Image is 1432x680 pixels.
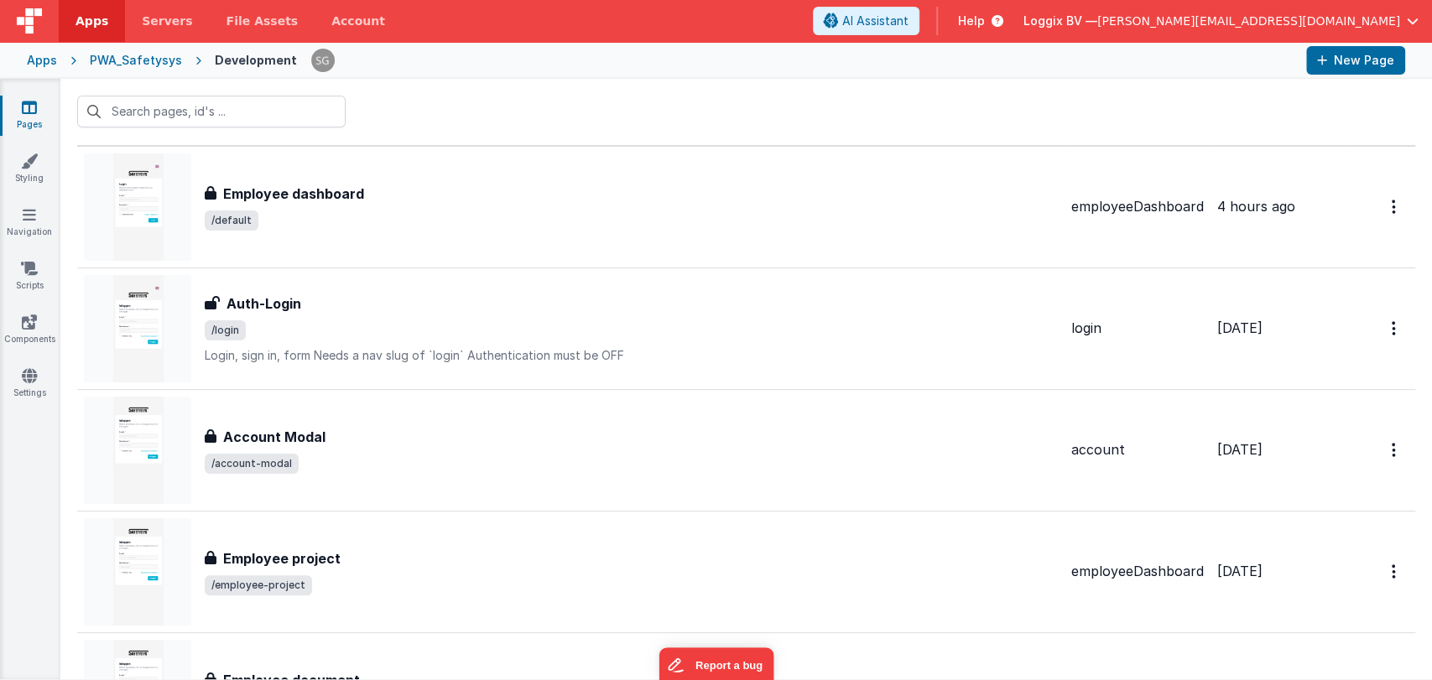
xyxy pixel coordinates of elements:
[205,320,246,340] span: /login
[1382,554,1409,589] button: Options
[223,427,325,447] h3: Account Modal
[205,575,312,595] span: /employee-project
[215,52,297,69] div: Development
[227,13,299,29] span: File Assets
[842,13,909,29] span: AI Assistant
[1023,13,1097,29] span: Loggix BV —
[77,96,346,127] input: Search pages, id's ...
[1217,441,1263,458] span: [DATE]
[76,13,108,29] span: Apps
[223,548,341,568] h3: Employee project
[27,52,57,69] div: Apps
[311,49,335,72] img: 385c22c1e7ebf23f884cbf6fb2c72b80
[1217,563,1263,579] span: [DATE]
[205,210,258,231] span: /default
[1382,189,1409,224] button: Options
[1306,46,1405,75] button: New Page
[205,454,299,474] span: /account-modal
[1071,197,1204,216] div: employeeDashboard
[227,293,301,314] h3: Auth-Login
[813,7,919,35] button: AI Assistant
[1217,319,1263,336] span: [DATE]
[142,13,192,29] span: Servers
[1217,198,1295,215] span: 4 hours ago
[1071,440,1204,459] div: account
[1071,319,1204,338] div: login
[205,347,1058,364] p: Login, sign in, form Needs a nav slug of `login` Authentication must be OFF
[90,52,182,69] div: PWA_Safetysys
[1023,13,1419,29] button: Loggix BV — [PERSON_NAME][EMAIL_ADDRESS][DOMAIN_NAME]
[1071,562,1204,581] div: employeeDashboard
[1382,433,1409,467] button: Options
[958,13,985,29] span: Help
[223,184,364,204] h3: Employee dashboard
[1382,311,1409,345] button: Options
[1097,13,1400,29] span: [PERSON_NAME][EMAIL_ADDRESS][DOMAIN_NAME]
